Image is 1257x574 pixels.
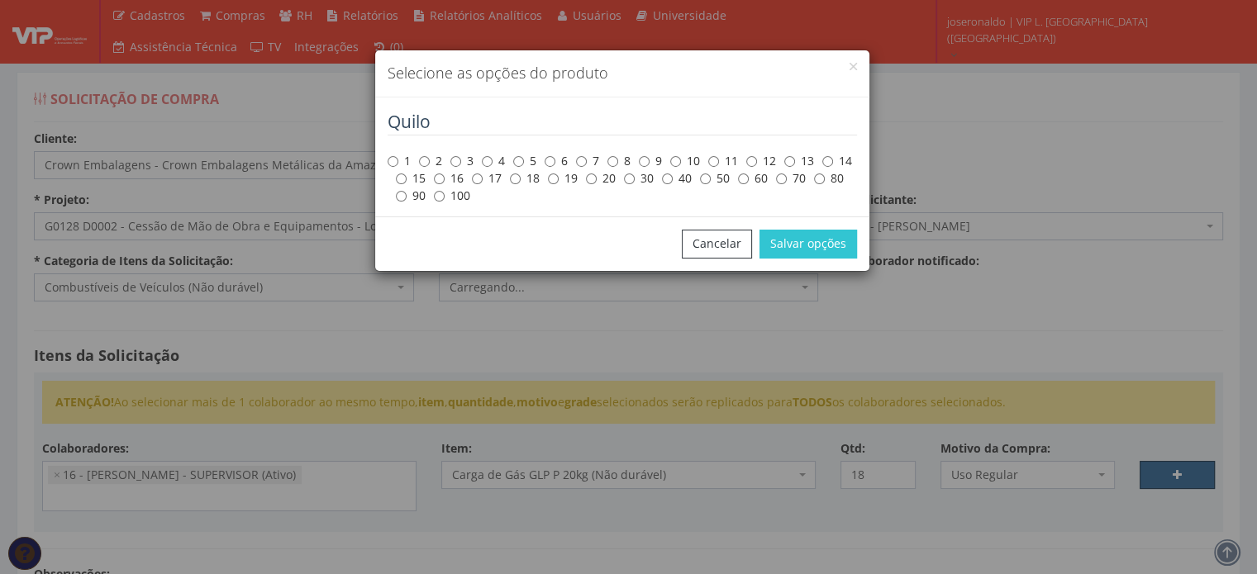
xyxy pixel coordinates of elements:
[822,153,852,169] label: 14
[388,63,857,84] h4: Selecione as opções do produto
[434,187,470,204] label: 100
[396,170,426,187] label: 15
[482,153,505,169] label: 4
[746,153,776,169] label: 12
[510,170,540,187] label: 18
[388,110,857,135] legend: Quilo
[450,153,474,169] label: 3
[545,153,568,169] label: 6
[639,153,662,169] label: 9
[472,170,502,187] label: 17
[419,153,442,169] label: 2
[576,153,599,169] label: 7
[759,230,857,258] button: Salvar opções
[586,170,616,187] label: 20
[784,153,814,169] label: 13
[670,153,700,169] label: 10
[708,153,738,169] label: 11
[548,170,578,187] label: 19
[738,170,768,187] label: 60
[513,153,536,169] label: 5
[700,170,730,187] label: 50
[776,170,806,187] label: 70
[388,153,411,169] label: 1
[814,170,844,187] label: 80
[662,170,692,187] label: 40
[434,170,464,187] label: 16
[607,153,631,169] label: 8
[396,187,426,204] label: 90
[682,230,752,258] button: Cancelar
[624,170,654,187] label: 30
